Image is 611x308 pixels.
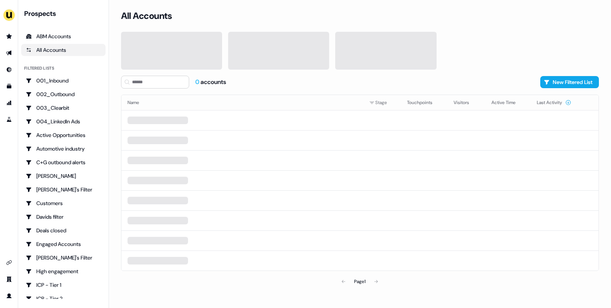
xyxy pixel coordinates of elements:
[21,102,106,114] a: Go to 003_Clearbit
[21,265,106,277] a: Go to High engagement
[26,104,101,112] div: 003_Clearbit
[21,44,106,56] a: All accounts
[21,224,106,236] a: Go to Deals closed
[3,47,15,59] a: Go to outbound experience
[26,77,101,84] div: 001_Inbound
[491,96,525,109] button: Active Time
[537,96,571,109] button: Last Activity
[26,33,101,40] div: ABM Accounts
[21,252,106,264] a: Go to Geneviève's Filter
[26,186,101,193] div: [PERSON_NAME]'s Filter
[21,88,106,100] a: Go to 002_Outbound
[454,96,478,109] button: Visitors
[369,99,395,106] div: Stage
[26,131,101,139] div: Active Opportunities
[26,240,101,248] div: Engaged Accounts
[3,97,15,109] a: Go to attribution
[26,254,101,261] div: [PERSON_NAME]'s Filter
[26,268,101,275] div: High engagement
[121,10,172,22] h3: All Accounts
[3,114,15,126] a: Go to experiments
[26,199,101,207] div: Customers
[3,273,15,285] a: Go to team
[21,292,106,305] a: Go to ICP - Tier 2
[24,9,106,18] div: Prospects
[121,95,363,110] th: Name
[26,295,101,302] div: ICP - Tier 2
[21,279,106,291] a: Go to ICP - Tier 1
[26,145,101,152] div: Automotive industry
[195,78,226,86] div: accounts
[26,281,101,289] div: ICP - Tier 1
[3,80,15,92] a: Go to templates
[195,78,201,86] span: 0
[540,76,599,88] button: New Filtered List
[26,172,101,180] div: [PERSON_NAME]
[21,184,106,196] a: Go to Charlotte's Filter
[21,75,106,87] a: Go to 001_Inbound
[26,46,101,54] div: All Accounts
[3,64,15,76] a: Go to Inbound
[407,96,442,109] button: Touchpoints
[26,159,101,166] div: C+G outbound alerts
[21,211,106,223] a: Go to Davids filter
[21,129,106,141] a: Go to Active Opportunities
[26,227,101,234] div: Deals closed
[21,156,106,168] a: Go to C+G outbound alerts
[26,118,101,125] div: 004_LinkedIn Ads
[26,90,101,98] div: 002_Outbound
[26,213,101,221] div: Davids filter
[21,238,106,250] a: Go to Engaged Accounts
[21,170,106,182] a: Go to Charlotte Stone
[3,257,15,269] a: Go to integrations
[21,143,106,155] a: Go to Automotive industry
[354,278,365,285] div: Page 1
[3,290,15,302] a: Go to profile
[21,197,106,209] a: Go to Customers
[21,30,106,42] a: ABM Accounts
[21,115,106,128] a: Go to 004_LinkedIn Ads
[3,30,15,42] a: Go to prospects
[24,65,54,72] div: Filtered lists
